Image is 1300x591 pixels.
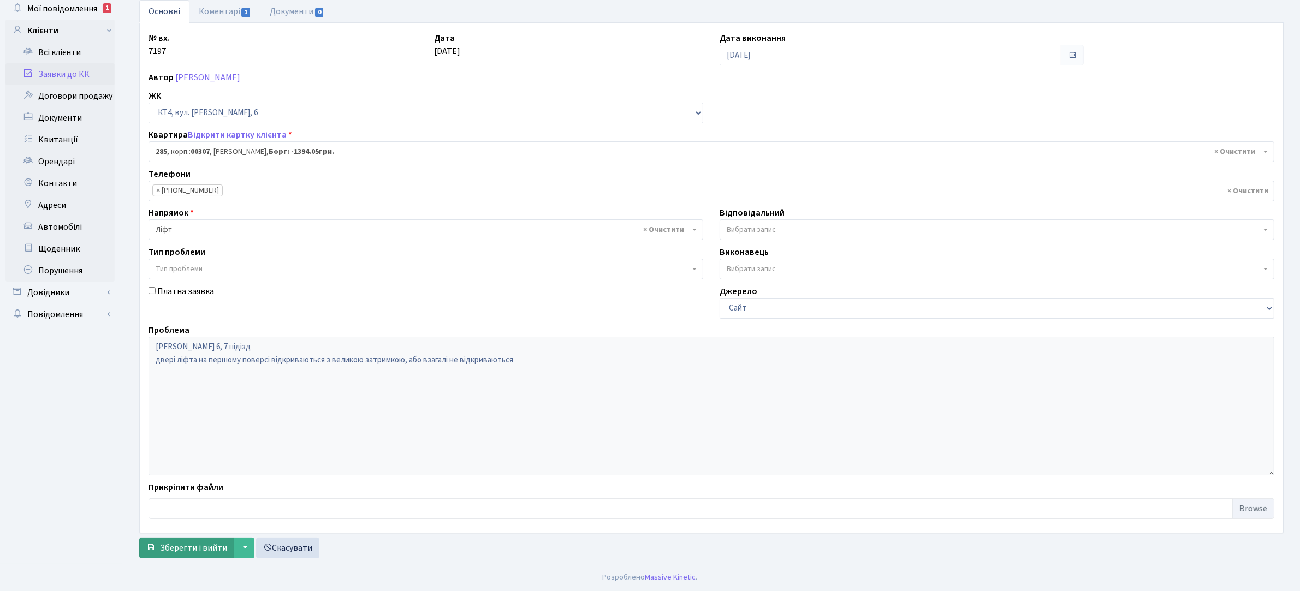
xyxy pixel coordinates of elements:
li: (095) 613-59-73 [152,184,223,196]
label: Проблема [149,324,189,337]
div: 7197 [140,32,426,65]
label: Джерело [720,285,757,298]
a: Всі клієнти [5,41,115,63]
label: Відповідальний [720,206,785,219]
span: 0 [315,8,324,17]
a: [PERSON_NAME] [175,71,240,83]
label: Квартира [149,128,292,141]
label: Тип проблеми [149,246,205,259]
a: Щоденник [5,238,115,260]
label: Телефони [149,168,191,181]
a: Квитанції [5,129,115,151]
b: 00307 [191,146,210,157]
span: Ліфт [156,224,690,235]
a: Клієнти [5,20,115,41]
span: Тип проблеми [156,264,203,274]
span: × [156,185,160,196]
label: Прикріпити файли [149,481,223,494]
span: Видалити всі елементи [643,224,684,235]
a: Заявки до КК [5,63,115,85]
label: Автор [149,71,174,84]
textarea: [PERSON_NAME] 6, 7 підізд двері ліфта на першому поверсі відкриваються з великою затримкою, або в... [149,337,1274,475]
b: 285 [156,146,167,157]
span: Мої повідомлення [27,3,97,15]
div: [DATE] [426,32,711,65]
span: <b>285</b>, корп.: <b>00307</b>, Гуренко Станіслав Іванович, <b>Борг: -1394.05грн.</b> [149,141,1274,162]
b: Борг: -1394.05грн. [269,146,334,157]
a: Довідники [5,282,115,303]
div: Розроблено . [603,571,698,583]
a: Автомобілі [5,216,115,238]
label: Дата [434,32,455,45]
a: Відкрити картку клієнта [188,129,287,141]
span: Ліфт [149,219,703,240]
label: ЖК [149,89,161,103]
a: Адреси [5,194,115,216]
label: Напрямок [149,206,194,219]
a: Повідомлення [5,303,115,325]
label: № вх. [149,32,170,45]
span: Зберегти і вийти [160,542,227,554]
a: Договори продажу [5,85,115,107]
span: <b>285</b>, корп.: <b>00307</b>, Гуренко Станіслав Іванович, <b>Борг: -1394.05грн.</b> [156,146,1261,157]
a: Порушення [5,260,115,282]
label: Дата виконання [720,32,786,45]
a: Контакти [5,172,115,194]
a: Орендарі [5,151,115,172]
div: 1 [103,3,111,13]
span: Видалити всі елементи [1227,186,1268,196]
a: Скасувати [256,538,319,558]
label: Платна заявка [157,285,214,298]
a: Документи [5,107,115,129]
span: 1 [241,8,250,17]
button: Зберегти і вийти [139,538,234,558]
span: Вибрати запис [727,224,776,235]
span: Вибрати запис [727,264,776,274]
label: Виконавець [720,246,769,259]
a: Massive Kinetic [645,571,696,583]
span: Видалити всі елементи [1214,146,1255,157]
